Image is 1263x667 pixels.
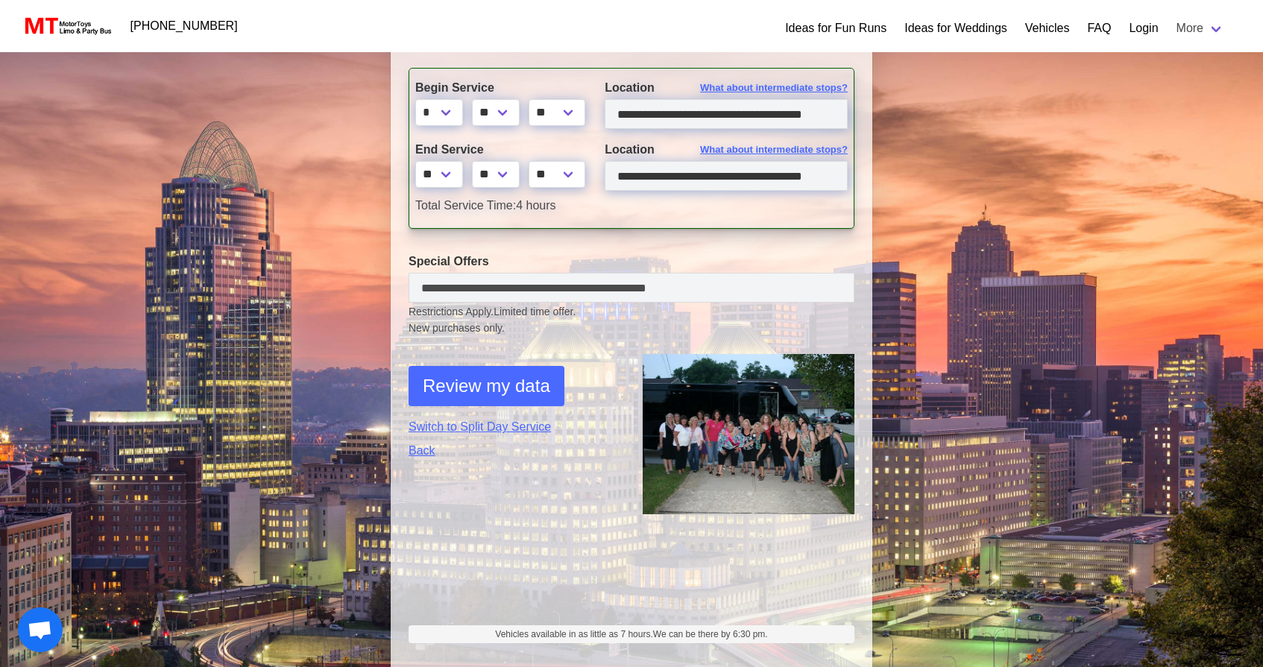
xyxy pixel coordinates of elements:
[653,629,768,639] span: We can be there by 6:30 pm.
[785,19,886,37] a: Ideas for Fun Runs
[605,143,655,156] span: Location
[122,11,247,41] a: [PHONE_NUMBER]
[1087,19,1111,37] a: FAQ
[404,197,859,215] div: 4 hours
[1025,19,1070,37] a: Vehicles
[904,19,1007,37] a: Ideas for Weddings
[415,199,516,212] span: Total Service Time:
[423,373,550,399] span: Review my data
[18,607,63,652] div: Open chat
[415,79,582,97] label: Begin Service
[643,354,854,513] img: 1.png
[700,80,848,95] span: What about intermediate stops?
[21,16,113,37] img: MotorToys Logo
[495,628,767,641] span: Vehicles available in as little as 7 hours.
[409,366,564,406] button: Review my data
[409,442,620,460] a: Back
[409,253,854,271] label: Special Offers
[1129,19,1158,37] a: Login
[409,306,854,336] small: Restrictions Apply.
[494,304,576,320] span: Limited time offer.
[409,320,854,336] span: New purchases only.
[409,418,620,436] a: Switch to Split Day Service
[700,142,848,157] span: What about intermediate stops?
[605,81,655,94] span: Location
[1168,13,1233,43] a: More
[415,141,582,159] label: End Service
